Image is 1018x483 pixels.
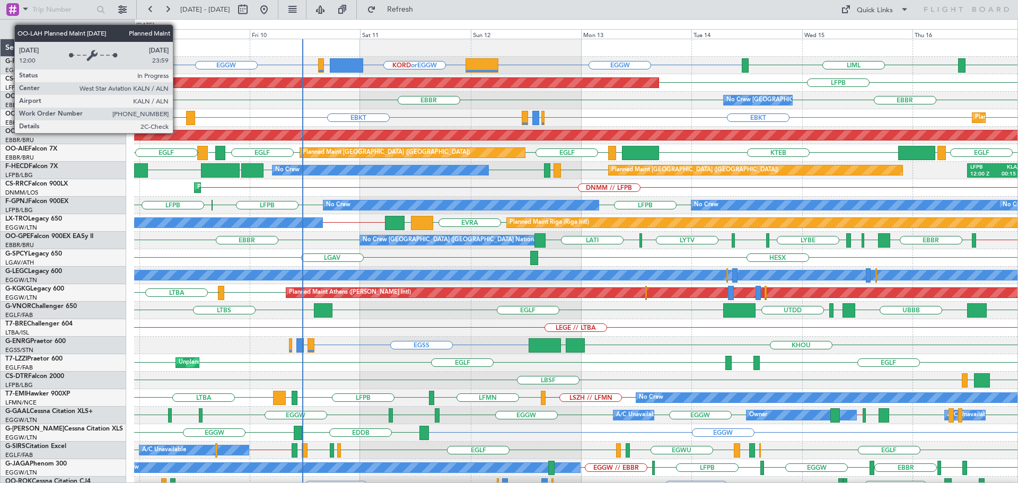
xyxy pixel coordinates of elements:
[362,1,426,18] button: Refresh
[471,29,581,39] div: Sun 12
[5,216,28,222] span: LX-TRO
[5,181,28,187] span: CS-RRC
[5,303,31,310] span: G-VNOR
[5,163,58,170] a: F-HECDFalcon 7X
[5,381,33,389] a: LFPB/LBG
[5,443,66,450] a: G-SIRSCitation Excel
[5,251,28,257] span: G-SPCY
[5,286,64,292] a: G-KGKGLegacy 600
[197,180,307,196] div: Planned Maint Lagos ([PERSON_NAME])
[5,163,29,170] span: F-HECD
[5,76,64,82] a: CS-JHHGlobal 6000
[5,416,37,424] a: EGGW/LTN
[947,407,991,423] div: A/C Unavailable
[5,233,30,240] span: OO-GPE
[726,92,904,108] div: No Crew [GEOGRAPHIC_DATA] ([GEOGRAPHIC_DATA] National)
[639,390,663,406] div: No Crew
[32,2,93,17] input: Trip Number
[5,356,63,362] a: T7-LZZIPraetor 600
[5,373,64,380] a: CS-DTRFalcon 2000
[691,29,802,39] div: Tue 14
[857,5,893,16] div: Quick Links
[5,198,68,205] a: F-GPNJFalcon 900EX
[142,442,186,458] div: A/C Unavailable
[5,198,28,205] span: F-GPNJ
[5,461,67,467] a: G-JAGAPhenom 300
[5,303,77,310] a: G-VNORChallenger 650
[5,338,66,345] a: G-ENRGPraetor 600
[581,29,691,39] div: Mon 13
[5,216,62,222] a: LX-TROLegacy 650
[363,232,540,248] div: No Crew [GEOGRAPHIC_DATA] ([GEOGRAPHIC_DATA] National)
[5,364,33,372] a: EGLF/FAB
[611,162,778,178] div: Planned Maint [GEOGRAPHIC_DATA] ([GEOGRAPHIC_DATA])
[5,408,93,415] a: G-GAALCessna Citation XLS+
[5,346,33,354] a: EGSS/STN
[749,407,767,423] div: Owner
[5,426,64,432] span: G-[PERSON_NAME]
[5,391,26,397] span: T7-EMI
[5,268,62,275] a: G-LEGCLegacy 600
[5,66,37,74] a: EGGW/LTN
[5,321,27,327] span: T7-BRE
[12,21,115,38] button: All Aircraft
[5,443,25,450] span: G-SIRS
[5,128,31,135] span: OO-LAH
[510,215,589,231] div: Planned Maint Riga (Riga Intl)
[5,101,34,109] a: EBBR/BRU
[5,276,37,284] a: EGGW/LTN
[970,164,995,171] div: LFPB
[970,171,995,178] div: 12:00 Z
[616,407,660,423] div: A/C Unavailable
[5,84,33,92] a: LFPB/LBG
[5,233,93,240] a: OO-GPEFalcon 900EX EASy II
[5,408,30,415] span: G-GAAL
[5,356,27,362] span: T7-LZZI
[5,329,29,337] a: LTBA/ISL
[5,93,29,100] span: OO-ELK
[5,251,62,257] a: G-SPCYLegacy 650
[179,355,353,371] div: Unplanned Maint [GEOGRAPHIC_DATA] ([GEOGRAPHIC_DATA])
[5,268,28,275] span: G-LEGC
[5,399,37,407] a: LFMN/NCE
[5,146,57,152] a: OO-AIEFalcon 7X
[139,29,250,39] div: Thu 9
[5,224,37,232] a: EGGW/LTN
[5,451,33,459] a: EGLF/FAB
[326,197,350,213] div: No Crew
[5,111,59,117] a: OO-FSXFalcon 7X
[5,321,73,327] a: T7-BREChallenger 604
[360,29,470,39] div: Sat 11
[5,154,34,162] a: EBBR/BRU
[5,259,34,267] a: LGAV/ATH
[5,181,68,187] a: CS-RRCFalcon 900LX
[5,241,34,249] a: EBBR/BRU
[5,76,28,82] span: CS-JHH
[802,29,912,39] div: Wed 15
[5,136,34,144] a: EBBR/BRU
[5,434,37,442] a: EGGW/LTN
[180,5,230,14] span: [DATE] - [DATE]
[250,29,360,39] div: Fri 10
[5,128,60,135] a: OO-LAHFalcon 7X
[5,189,38,197] a: DNMM/LOS
[694,197,718,213] div: No Crew
[5,469,37,477] a: EGGW/LTN
[289,285,411,301] div: Planned Maint Athens ([PERSON_NAME] Intl)
[5,58,32,65] span: G-FOMO
[5,391,70,397] a: T7-EMIHawker 900XP
[303,145,470,161] div: Planned Maint [GEOGRAPHIC_DATA] ([GEOGRAPHIC_DATA])
[5,93,58,100] a: OO-ELKFalcon 8X
[378,6,423,13] span: Refresh
[5,146,28,152] span: OO-AIE
[5,311,33,319] a: EGLF/FAB
[5,426,123,432] a: G-[PERSON_NAME]Cessna Citation XLS
[28,25,112,33] span: All Aircraft
[5,338,30,345] span: G-ENRG
[5,58,68,65] a: G-FOMOGlobal 6000
[5,286,30,292] span: G-KGKG
[836,1,914,18] button: Quick Links
[5,373,28,380] span: CS-DTR
[275,162,300,178] div: No Crew
[5,171,33,179] a: LFPB/LBG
